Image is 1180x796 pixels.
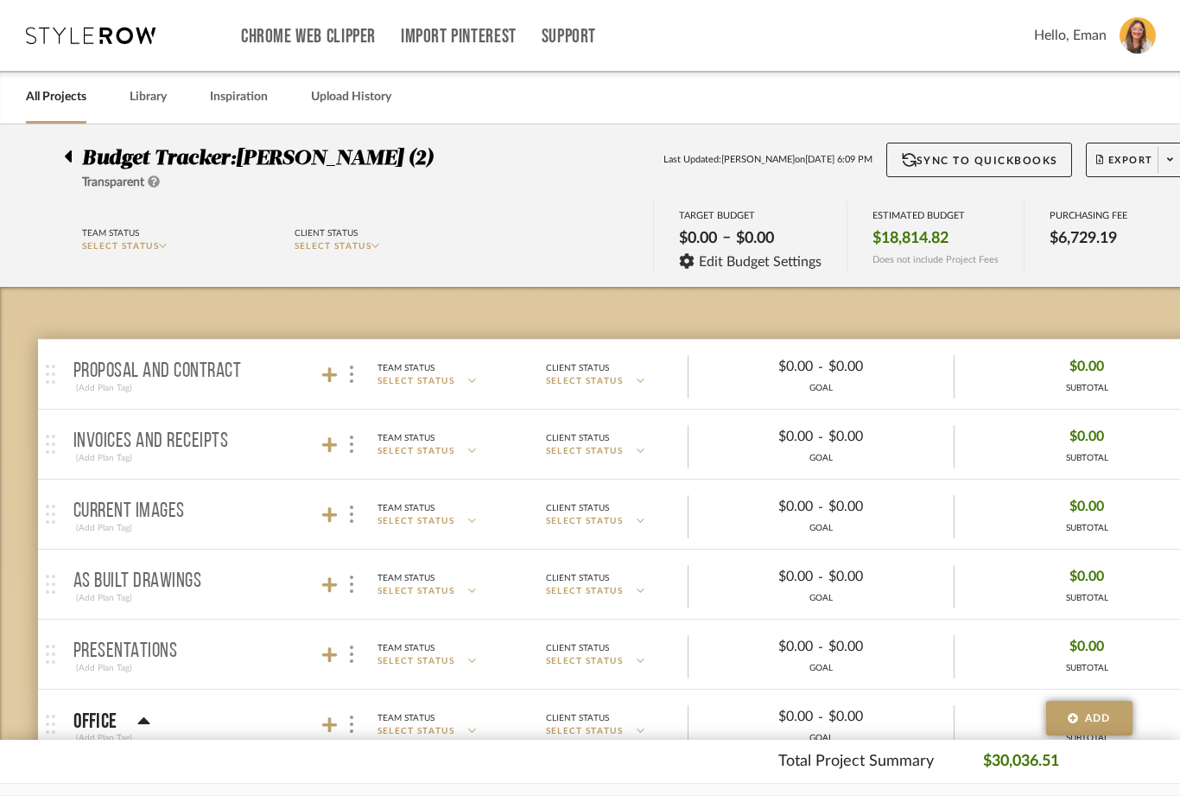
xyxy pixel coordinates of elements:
[73,730,135,746] div: (Add Plan Tag)
[1050,210,1127,221] div: PURCHASING FEE
[546,430,609,446] div: Client Status
[688,452,954,465] div: GOAL
[546,515,624,528] span: SELECT STATUS
[1096,154,1153,180] span: Export
[872,229,948,248] span: $18,814.82
[1069,494,1104,520] span: $0.00
[1069,564,1104,590] span: $0.00
[210,86,268,109] a: Inspiration
[1069,423,1104,450] span: $0.00
[688,662,954,675] div: GOAL
[350,506,353,523] img: 3dots-v.svg
[73,590,135,606] div: (Add Plan Tag)
[73,361,242,382] p: proposal and contract
[818,427,823,448] span: -
[546,640,609,656] div: Client Status
[823,353,939,380] div: $0.00
[872,210,999,221] div: ESTIMATED BUDGET
[1069,353,1104,380] span: $0.00
[886,143,1072,177] button: Sync to QuickBooks
[350,646,353,663] img: 3dots-v.svg
[1069,634,1104,660] span: $0.00
[546,445,624,458] span: SELECT STATUS
[546,375,624,388] span: SELECT STATUS
[295,242,372,251] span: SELECT STATUS
[546,570,609,586] div: Client Status
[702,494,818,520] div: $0.00
[73,431,229,452] p: invoices and receipts
[236,148,433,169] span: [PERSON_NAME] (2)
[377,655,455,668] span: SELECT STATUS
[818,497,823,518] span: -
[702,704,818,730] div: $0.00
[983,750,1059,774] p: $30,036.51
[546,655,624,668] span: SELECT STATUS
[546,710,609,726] div: Client Status
[46,715,55,734] img: grip.svg
[377,570,435,586] div: Team Status
[818,357,823,378] span: -
[82,226,139,241] div: Team Status
[688,382,954,395] div: GOAL
[377,445,455,458] span: SELECT STATUS
[350,436,353,453] img: 3dots-v.svg
[82,242,160,251] span: SELECT STATUS
[1052,732,1121,745] div: SUBTOTAL
[46,365,55,384] img: grip.svg
[350,716,353,733] img: 3dots-v.svg
[311,86,391,109] a: Upload History
[73,520,135,536] div: (Add Plan Tag)
[546,500,609,516] div: Client Status
[818,637,823,658] span: -
[823,704,939,730] div: $0.00
[73,501,185,522] p: Current Images
[702,423,818,450] div: $0.00
[1066,452,1108,465] div: SUBTOTAL
[377,500,435,516] div: Team Status
[699,254,822,270] span: Edit Budget Settings
[818,567,823,588] span: -
[1066,592,1108,605] div: SUBTOTAL
[688,732,954,745] div: GOAL
[805,153,872,168] span: [DATE] 6:09 PM
[702,353,818,380] div: $0.00
[721,153,795,168] span: [PERSON_NAME]
[350,576,353,593] img: 3dots-v.svg
[130,86,167,109] a: Library
[377,515,455,528] span: SELECT STATUS
[1046,701,1132,736] button: Add
[46,435,55,454] img: grip.svg
[679,210,822,221] div: TARGET BUDGET
[795,153,805,168] span: on
[823,634,939,660] div: $0.00
[663,153,721,168] span: Last Updated:
[73,380,135,396] div: (Add Plan Tag)
[702,634,818,660] div: $0.00
[542,29,596,44] a: Support
[241,29,376,44] a: Chrome Web Clipper
[731,224,779,253] div: $0.00
[1034,25,1107,46] span: Hello, Eman
[546,360,609,376] div: Client Status
[73,450,135,466] div: (Add Plan Tag)
[73,641,178,662] p: Presentations
[377,725,455,738] span: SELECT STATUS
[823,564,939,590] div: $0.00
[46,645,55,664] img: grip.svg
[778,750,934,774] p: Total Project Summary
[546,585,624,598] span: SELECT STATUS
[872,254,999,265] span: Does not include Project Fees
[1050,229,1117,248] span: $6,729.19
[546,725,624,738] span: SELECT STATUS
[73,711,117,732] p: Office
[26,86,86,109] a: All Projects
[377,430,435,446] div: Team Status
[722,228,731,253] span: –
[73,571,202,592] p: As Built Drawings
[688,522,954,535] div: GOAL
[1066,382,1108,395] div: SUBTOTAL
[1066,662,1108,675] div: SUBTOTAL
[377,640,435,656] div: Team Status
[377,375,455,388] span: SELECT STATUS
[823,423,939,450] div: $0.00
